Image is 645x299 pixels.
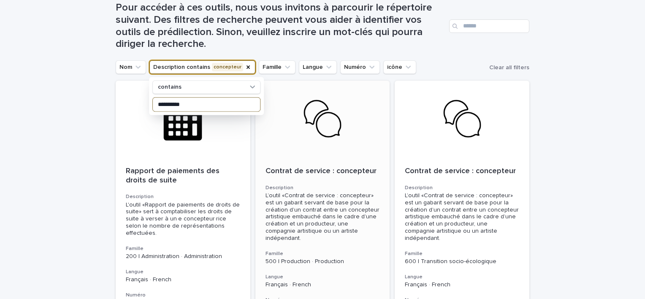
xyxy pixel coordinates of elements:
[405,167,519,176] p: Contrat de service : concepteur
[405,192,519,242] div: L’outil «Contrat de service : concepteur» est un gabarit servant de base pour la création d’un co...
[340,60,380,74] button: Numéro
[266,167,380,176] p: Contrat de service : concepteur
[266,274,380,280] h3: Langue
[405,250,519,257] h3: Famille
[266,281,380,288] p: Français · French
[383,60,416,74] button: icône
[116,60,146,74] button: Nom
[126,292,240,299] h3: Numéro
[489,65,529,71] span: Clear all filters
[405,274,519,280] h3: Langue
[405,258,519,265] p: 600 | Transition socio-écologique
[126,253,240,260] p: 200 | Administration · Administration
[126,167,240,185] p: Rapport de paiements des droits de suite
[266,250,380,257] h3: Famille
[259,60,295,74] button: Famille
[299,60,337,74] button: Langue
[266,185,380,191] h3: Description
[266,192,380,242] div: L’outil «Contrat de service : concepteur» est un gabarit servant de base pour la création d’un co...
[149,60,255,74] button: Description
[449,19,529,33] input: Search
[405,281,519,288] p: Français · French
[126,201,240,237] div: L'outil «Rapport de paiements de droits de suite» sert à comptabiliser les droits de suite à vers...
[486,61,529,74] button: Clear all filters
[126,269,240,275] h3: Langue
[116,2,446,50] h1: Pour accéder à ces outils, nous vous invitons à parcourir le répertoire suivant. Des filtres de r...
[266,258,380,265] p: 500 | Production · Production
[126,245,240,252] h3: Famille
[158,84,182,91] p: contains
[405,185,519,191] h3: Description
[126,193,240,200] h3: Description
[126,276,240,283] p: Français · French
